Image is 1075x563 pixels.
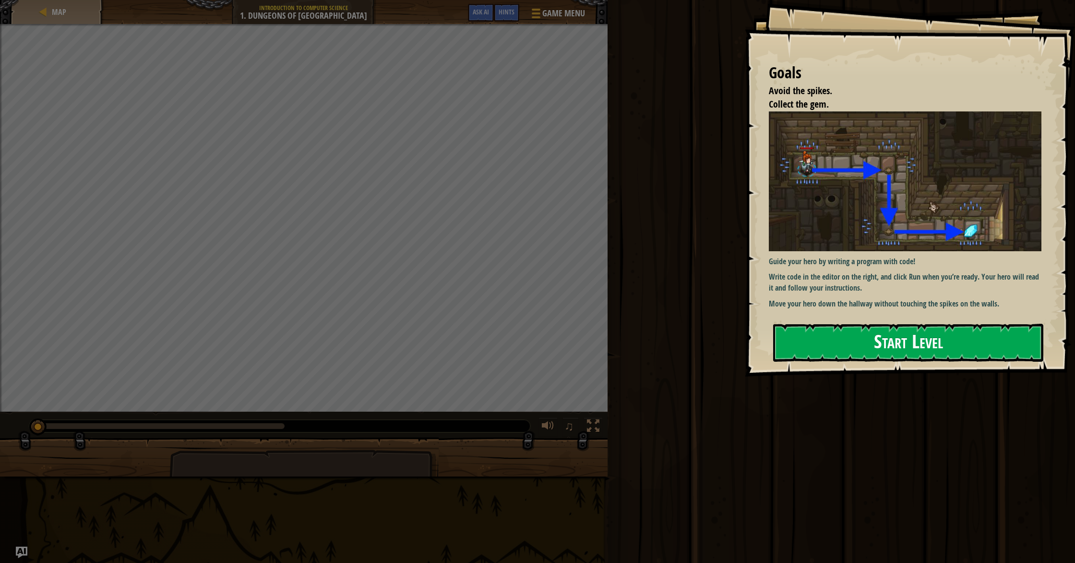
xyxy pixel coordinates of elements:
[16,547,27,558] button: Ask AI
[499,7,514,16] span: Hints
[769,298,1041,309] p: Move your hero down the hallway without touching the spikes on the walls.
[538,417,558,437] button: Adjust volume
[769,98,829,110] span: Collect the gem.
[773,324,1043,362] button: Start Level
[584,417,603,437] button: Toggle fullscreen
[473,7,489,16] span: Ask AI
[757,84,1039,98] li: Avoid the spikes.
[468,4,494,22] button: Ask AI
[757,98,1039,111] li: Collect the gem.
[542,7,585,20] span: Game Menu
[769,84,832,97] span: Avoid the spikes.
[562,417,579,437] button: ♫
[769,111,1041,251] img: Dungeons of kithgard
[524,4,591,26] button: Game Menu
[52,7,66,17] span: Map
[769,256,1041,267] p: Guide your hero by writing a program with code!
[49,7,66,17] a: Map
[769,62,1041,84] div: Goals
[564,419,574,433] span: ♫
[769,271,1041,294] p: Write code in the editor on the right, and click Run when you’re ready. Your hero will read it an...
